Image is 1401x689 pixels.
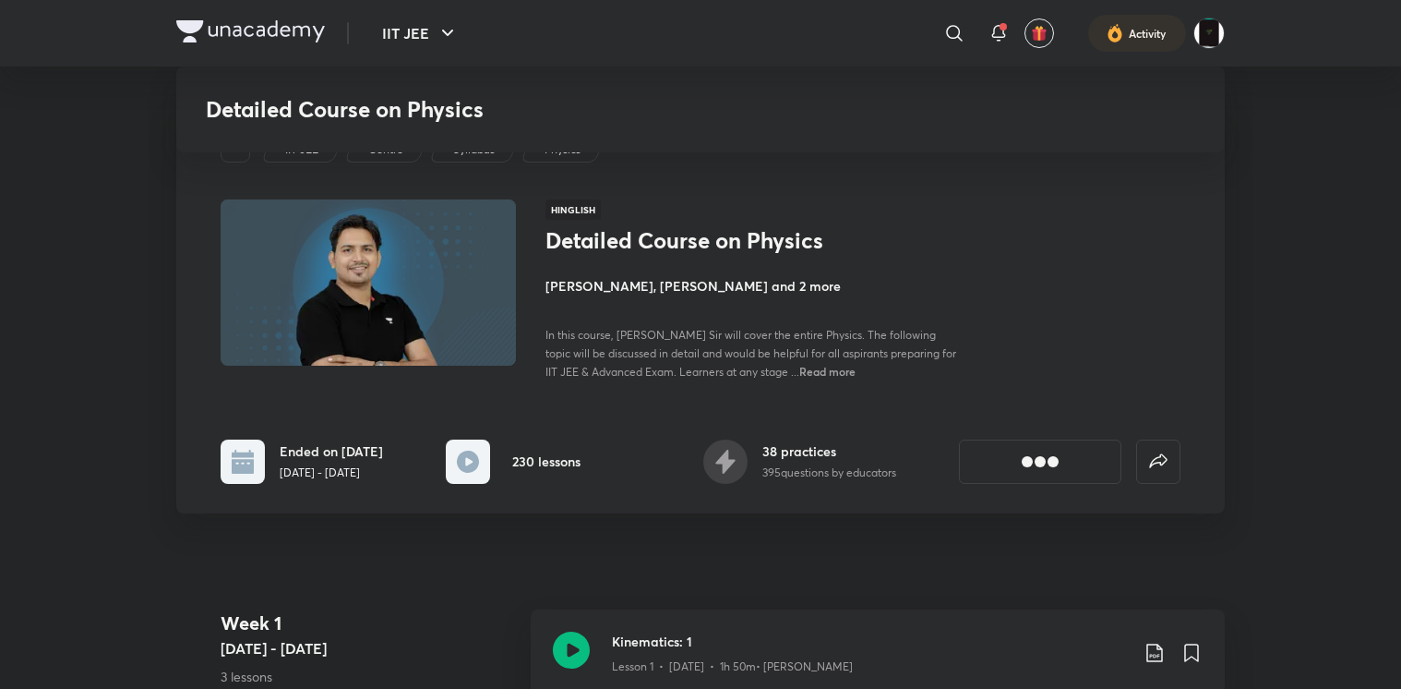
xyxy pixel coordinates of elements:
span: In this course, [PERSON_NAME] Sir will cover the entire Physics. The following topic will be disc... [545,328,956,379]
h4: Week 1 [221,610,516,637]
p: Lesson 1 • [DATE] • 1h 50m • [PERSON_NAME] [612,659,853,675]
button: IIT JEE [371,15,470,52]
h4: [PERSON_NAME], [PERSON_NAME] and 2 more [545,276,959,296]
p: 3 lessons [221,667,516,686]
h5: [DATE] - [DATE] [221,637,516,659]
button: false [1136,440,1180,484]
h3: Kinematics: 1 [612,632,1129,651]
p: [DATE] - [DATE] [280,465,383,481]
button: avatar [1024,18,1054,48]
h1: Detailed Course on Physics [545,227,847,254]
h3: Detailed Course on Physics [206,96,928,123]
h6: 38 practices [762,441,896,461]
img: Thumbnail [218,198,519,368]
h6: 230 lessons [512,452,581,471]
a: Company Logo [176,20,325,47]
img: avatar [1031,25,1048,42]
img: Company Logo [176,20,325,42]
span: Hinglish [545,199,601,220]
h6: Ended on [DATE] [280,441,383,461]
img: Anurag Agarwal [1193,18,1225,49]
span: Read more [799,364,856,379]
button: [object Object] [959,440,1121,484]
p: 395 questions by educators [762,465,896,481]
img: activity [1107,22,1123,44]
